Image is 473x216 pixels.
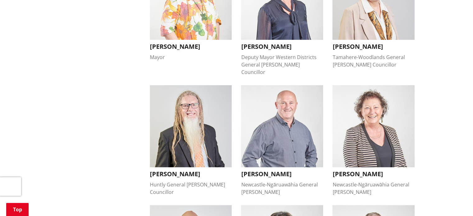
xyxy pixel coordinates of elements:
div: Tamahere-Woodlands General [PERSON_NAME] Councillor [332,53,415,68]
button: David Whyte [PERSON_NAME] Huntly General [PERSON_NAME] Councillor [150,85,232,196]
h3: [PERSON_NAME] [150,43,232,50]
h3: [PERSON_NAME] [241,43,323,50]
div: Deputy Mayor Western Districts General [PERSON_NAME] Councillor [241,53,323,76]
h3: [PERSON_NAME] [332,170,415,178]
img: Janet Gibb [332,85,415,167]
div: Newcastle-Ngāruawāhia General [PERSON_NAME] [332,181,415,196]
div: Mayor [150,53,232,61]
button: Eugene Patterson [PERSON_NAME] Newcastle-Ngāruawāhia General [PERSON_NAME] [241,85,323,196]
h3: [PERSON_NAME] [150,170,232,178]
img: Eugene Patterson [241,85,323,167]
button: Janet Gibb [PERSON_NAME] Newcastle-Ngāruawāhia General [PERSON_NAME] [332,85,415,196]
iframe: Messenger Launcher [444,190,467,212]
img: David Whyte [150,85,232,167]
h3: [PERSON_NAME] [241,170,323,178]
h3: [PERSON_NAME] [332,43,415,50]
a: Top [6,203,29,216]
div: Newcastle-Ngāruawāhia General [PERSON_NAME] [241,181,323,196]
div: Huntly General [PERSON_NAME] Councillor [150,181,232,196]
